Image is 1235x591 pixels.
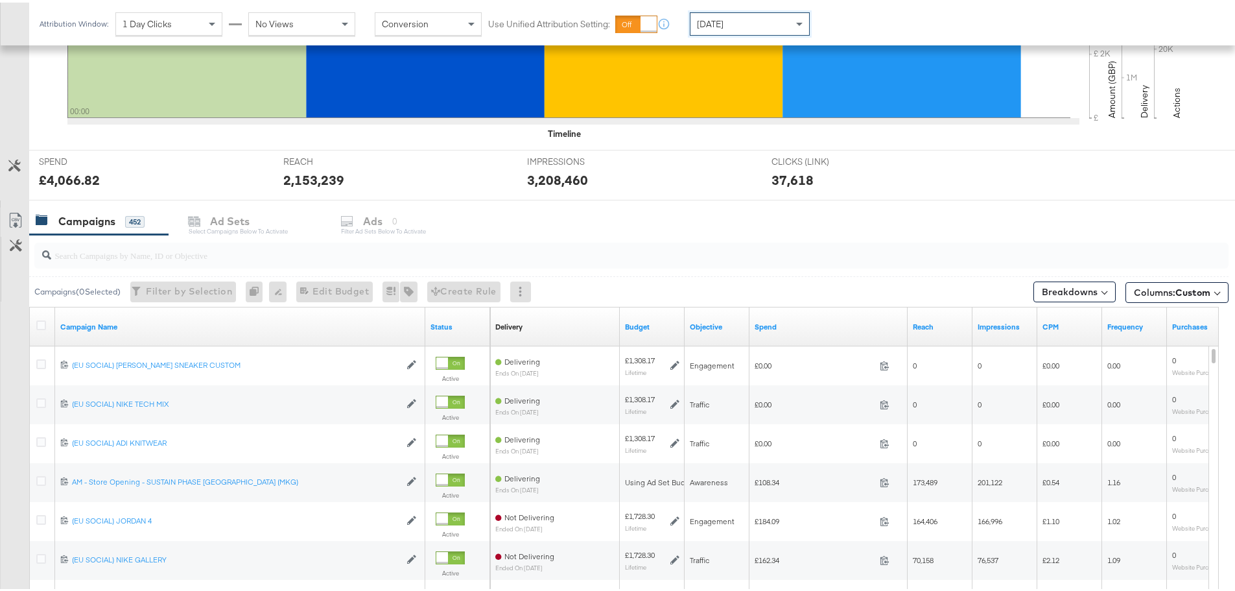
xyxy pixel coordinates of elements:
[60,319,420,330] a: Your campaign name.
[625,431,655,441] div: £1,308.17
[978,397,982,407] span: 0
[123,16,172,27] span: 1 Day Clicks
[1042,319,1097,330] a: The average cost you've paid to have 1,000 impressions of your ad.
[1172,522,1225,529] sub: Website Purchases
[913,553,934,562] span: 70,158
[1042,514,1059,524] span: £1.10
[283,168,344,187] div: 2,153,239
[436,527,465,536] label: Active
[72,552,400,562] div: (EU SOCIAL) NIKE GALLERY
[504,471,540,481] span: Delivering
[430,319,485,330] a: Shows the current state of your Ad Campaign.
[1172,444,1225,452] sub: Website Purchases
[1134,283,1210,296] span: Columns:
[625,522,646,529] sub: Lifetime
[755,553,875,562] span: £162.34
[34,283,121,295] div: Campaigns ( 0 Selected)
[1042,436,1059,446] span: £0.00
[1107,475,1120,485] span: 1.16
[913,436,917,446] span: 0
[72,435,400,446] div: (EU SOCIAL) ADI KNITWEAR
[1107,553,1120,562] span: 1.09
[755,514,875,524] span: £184.09
[495,367,540,374] sub: ends on [DATE]
[1138,82,1150,115] text: Delivery
[1172,405,1225,413] sub: Website Purchases
[625,366,646,374] sub: Lifetime
[690,553,709,562] span: Traffic
[690,475,728,485] span: Awareness
[436,411,465,419] label: Active
[1107,319,1162,330] a: The average number of times your ad was served to each person.
[913,475,937,485] span: 173,489
[504,432,540,442] span: Delivering
[625,509,655,519] div: £1,728.30
[1042,553,1059,562] span: £2.12
[1172,353,1176,363] span: 0
[978,553,998,562] span: 76,537
[1171,85,1182,115] text: Actions
[1172,509,1176,518] span: 0
[1107,514,1120,524] span: 1.02
[1172,548,1176,557] span: 0
[495,484,540,491] sub: ends on [DATE]
[978,475,1002,485] span: 201,122
[1107,397,1120,407] span: 0.00
[548,125,581,138] div: Timeline
[625,475,697,485] div: Using Ad Set Budget
[625,319,679,330] a: The maximum amount you're willing to spend on your ads, on average each day or over the lifetime ...
[690,436,709,446] span: Traffic
[436,488,465,497] label: Active
[1042,475,1059,485] span: £0.54
[72,396,400,407] a: (EU SOCIAL) NIKE TECH MIX
[625,444,646,452] sub: Lifetime
[125,213,145,225] div: 452
[527,168,588,187] div: 3,208,460
[690,397,709,407] span: Traffic
[1042,397,1059,407] span: £0.00
[72,435,400,446] a: (EU SOCIAL) ADI KNITWEAR
[690,358,735,368] span: Engagement
[283,153,381,165] span: REACH
[495,319,523,330] a: Reflects the ability of your Ad Campaign to achieve delivery based on ad states, schedule and bud...
[690,319,744,330] a: Your campaign's objective.
[72,513,400,524] a: (EU SOCIAL) JORDAN 4
[771,153,869,165] span: CLICKS (LINK)
[1175,284,1210,296] span: Custom
[495,319,523,330] div: Delivery
[625,548,655,558] div: £1,728.30
[39,153,136,165] span: SPEND
[697,16,723,27] span: [DATE]
[771,168,814,187] div: 37,618
[58,211,115,226] div: Campaigns
[625,353,655,363] div: £1,308.17
[1107,436,1120,446] span: 0.00
[978,319,1032,330] a: The number of times your ad was served. On mobile apps an ad is counted as served the first time ...
[625,392,655,402] div: £1,308.17
[755,475,875,485] span: £108.34
[72,474,400,485] a: AM - Store Opening - SUSTAIN PHASE [GEOGRAPHIC_DATA] (MKG)
[978,358,982,368] span: 0
[51,235,1119,260] input: Search Campaigns by Name, ID or Objective
[913,514,937,524] span: 164,406
[755,358,875,368] span: £0.00
[1172,561,1225,568] sub: Website Purchases
[495,523,554,530] sub: ended on [DATE]
[382,16,429,27] span: Conversion
[436,372,465,380] label: Active
[436,566,465,575] label: Active
[1033,279,1116,300] button: Breakdowns
[436,450,465,458] label: Active
[72,513,400,524] div: (EU SOCIAL) JORDAN 4
[690,514,735,524] span: Engagement
[755,397,875,407] span: £0.00
[72,357,400,368] a: (EU SOCIAL) [PERSON_NAME] SNEAKER CUSTOM
[504,510,554,520] span: Not Delivering
[1172,366,1225,374] sub: Website Purchases
[1107,358,1120,368] span: 0.00
[488,16,610,28] label: Use Unified Attribution Setting:
[1106,58,1118,115] text: Amount (GBP)
[72,474,400,485] div: AM - Store Opening - SUSTAIN PHASE [GEOGRAPHIC_DATA] (MKG)
[246,279,269,300] div: 0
